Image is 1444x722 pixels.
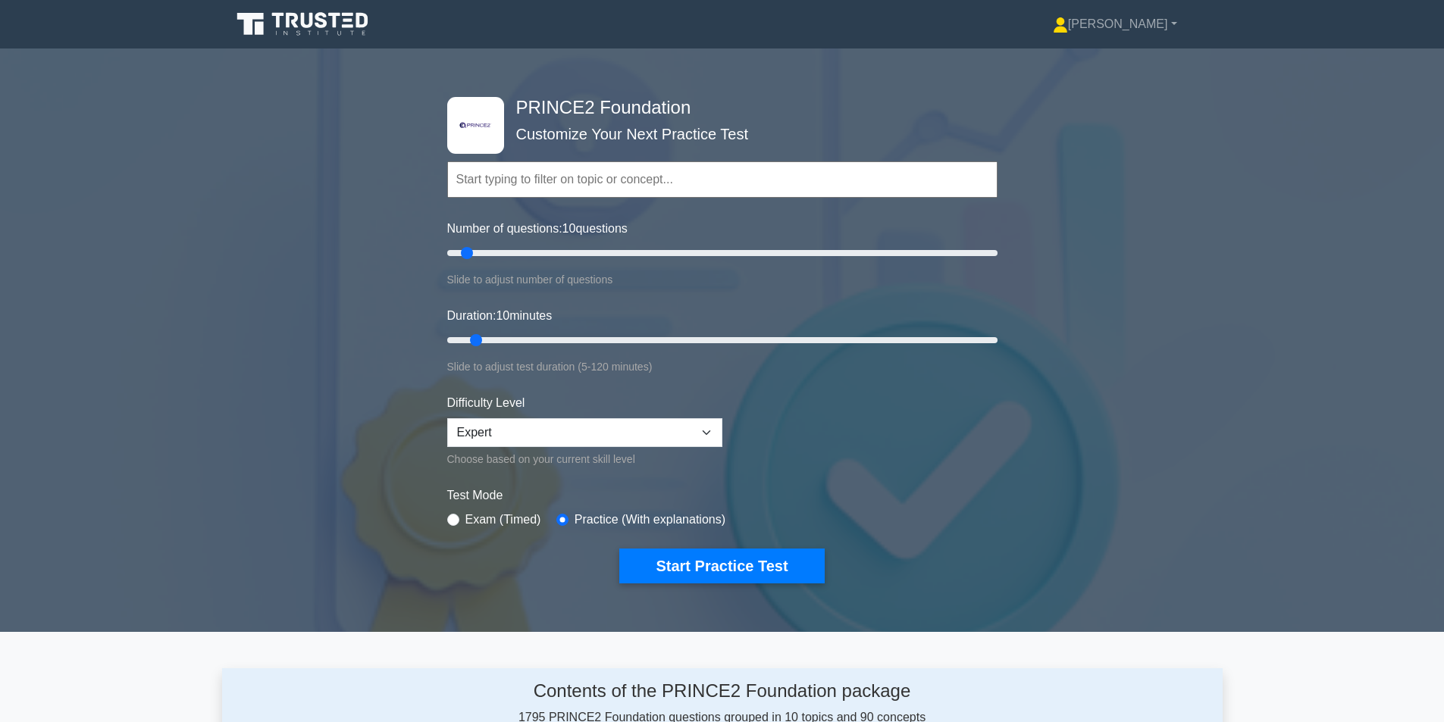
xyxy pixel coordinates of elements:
[447,220,628,238] label: Number of questions: questions
[447,450,722,468] div: Choose based on your current skill level
[510,97,923,119] h4: PRINCE2 Foundation
[447,161,998,198] input: Start typing to filter on topic or concept...
[1016,9,1214,39] a: [PERSON_NAME]
[447,358,998,376] div: Slide to adjust test duration (5-120 minutes)
[562,222,576,235] span: 10
[365,680,1079,702] h4: Contents of the PRINCE2 Foundation package
[465,511,541,529] label: Exam (Timed)
[447,394,525,412] label: Difficulty Level
[619,549,824,583] button: Start Practice Test
[447,270,998,289] div: Slide to adjust number of questions
[575,511,725,529] label: Practice (With explanations)
[447,307,553,325] label: Duration: minutes
[447,486,998,505] label: Test Mode
[496,309,509,322] span: 10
